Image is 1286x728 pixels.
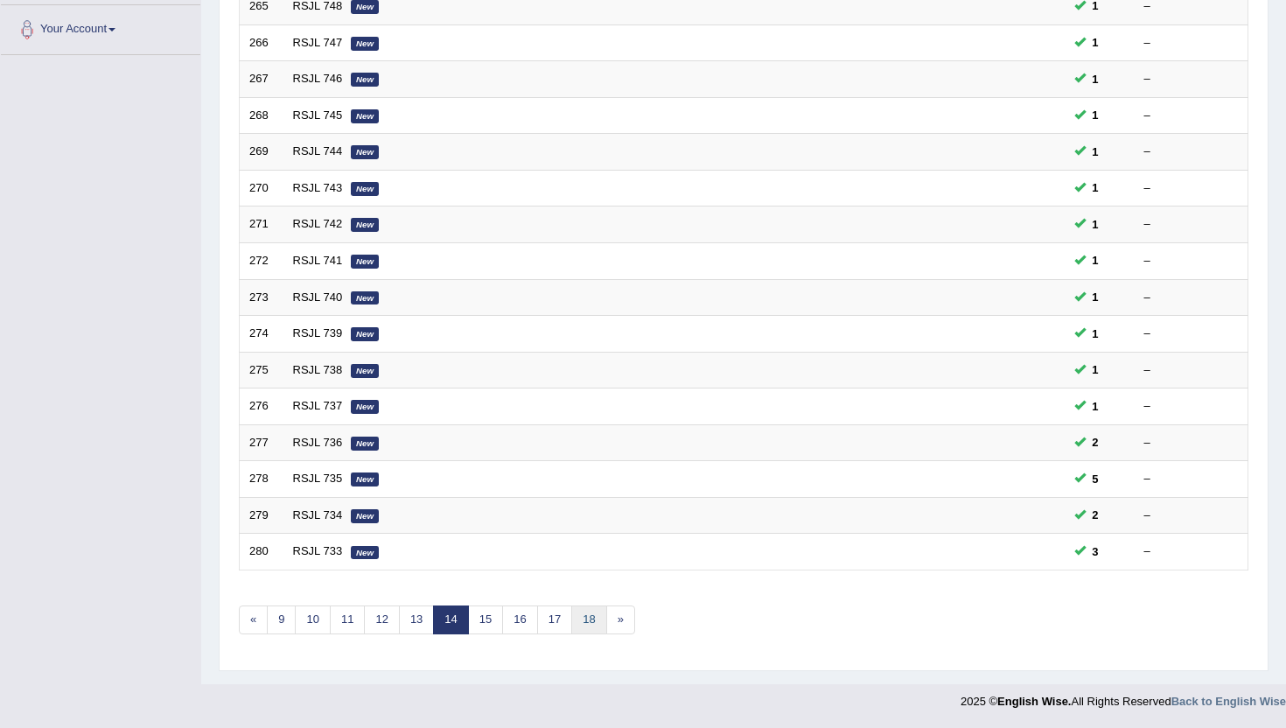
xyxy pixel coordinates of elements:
[1171,695,1286,708] a: Back to English Wise
[364,605,399,634] a: 12
[351,400,379,414] em: New
[433,605,468,634] a: 14
[351,145,379,159] em: New
[1086,215,1106,234] span: You can still take this question
[468,605,503,634] a: 15
[1086,70,1106,88] span: You can still take this question
[293,36,343,49] a: RSJL 747
[351,509,379,523] em: New
[293,108,343,122] a: RSJL 745
[351,218,379,232] em: New
[1086,542,1106,561] span: You can still take this question
[351,37,379,51] em: New
[1144,71,1239,87] div: –
[351,472,379,486] em: New
[1086,178,1106,197] span: You can still take this question
[295,605,330,634] a: 10
[240,134,283,171] td: 269
[293,363,343,376] a: RSJL 738
[1086,360,1106,379] span: You can still take this question
[240,170,283,206] td: 270
[1144,325,1239,342] div: –
[240,461,283,498] td: 278
[1144,507,1239,524] div: –
[351,109,379,123] em: New
[293,72,343,85] a: RSJL 746
[293,217,343,230] a: RSJL 742
[1086,251,1106,269] span: You can still take this question
[1086,143,1106,161] span: You can still take this question
[571,605,606,634] a: 18
[351,546,379,560] em: New
[293,508,343,521] a: RSJL 734
[1144,253,1239,269] div: –
[351,364,379,378] em: New
[1144,398,1239,415] div: –
[293,181,343,194] a: RSJL 743
[351,182,379,196] em: New
[1144,471,1239,487] div: –
[240,61,283,98] td: 267
[293,254,343,267] a: RSJL 741
[293,544,343,557] a: RSJL 733
[351,255,379,269] em: New
[240,352,283,388] td: 275
[997,695,1071,708] strong: English Wise.
[1,5,200,49] a: Your Account
[1086,106,1106,124] span: You can still take this question
[502,605,537,634] a: 16
[606,605,635,634] a: »
[351,291,379,305] em: New
[240,206,283,243] td: 271
[240,24,283,61] td: 266
[293,472,343,485] a: RSJL 735
[1144,362,1239,379] div: –
[293,144,343,157] a: RSJL 744
[1086,33,1106,52] span: You can still take this question
[1086,325,1106,343] span: You can still take this question
[1086,470,1106,488] span: You can still take this question
[351,327,379,341] em: New
[330,605,365,634] a: 11
[1144,216,1239,233] div: –
[293,436,343,449] a: RSJL 736
[239,605,268,634] a: «
[351,437,379,451] em: New
[1144,35,1239,52] div: –
[240,388,283,425] td: 276
[1144,180,1239,197] div: –
[1086,433,1106,451] span: You can still take this question
[537,605,572,634] a: 17
[1144,290,1239,306] div: –
[240,279,283,316] td: 273
[1086,506,1106,524] span: You can still take this question
[1086,288,1106,306] span: You can still take this question
[293,290,343,304] a: RSJL 740
[399,605,434,634] a: 13
[1144,435,1239,451] div: –
[240,534,283,570] td: 280
[1144,108,1239,124] div: –
[240,316,283,353] td: 274
[293,399,343,412] a: RSJL 737
[267,605,296,634] a: 9
[1086,397,1106,416] span: You can still take this question
[240,97,283,134] td: 268
[961,684,1286,710] div: 2025 © All Rights Reserved
[240,424,283,461] td: 277
[240,497,283,534] td: 279
[293,326,343,339] a: RSJL 739
[1144,543,1239,560] div: –
[351,73,379,87] em: New
[1144,143,1239,160] div: –
[240,242,283,279] td: 272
